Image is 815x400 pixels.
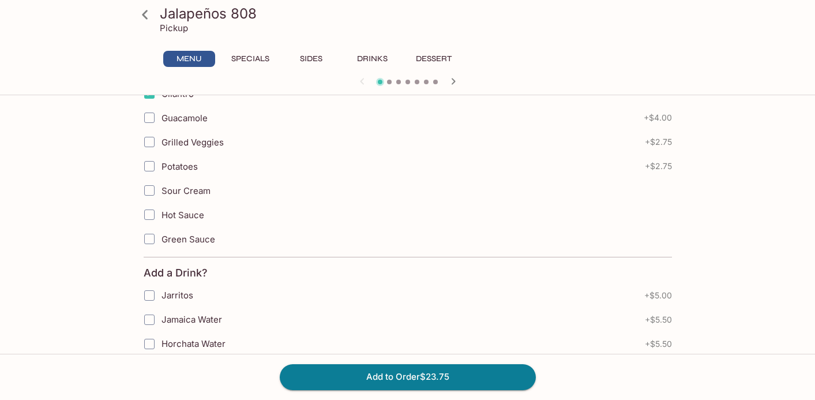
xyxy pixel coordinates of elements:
span: + $2.75 [645,137,672,147]
span: Hot Sauce [162,210,204,220]
button: Specials [224,51,276,67]
span: Horchata Water [162,338,226,349]
button: Add to Order$23.75 [280,364,536,390]
span: + $2.75 [645,162,672,171]
span: Jarritos [162,290,193,301]
h3: Jalapeños 808 [160,5,675,23]
button: Sides [286,51,337,67]
span: + $5.00 [644,291,672,300]
span: + $4.00 [644,113,672,122]
span: Jamaica Water [162,314,222,325]
span: + $5.50 [645,315,672,324]
button: Dessert [408,51,460,67]
span: Sour Cream [162,185,211,196]
span: + $5.50 [645,339,672,349]
span: Green Sauce [162,234,215,245]
h4: Add a Drink? [144,267,208,279]
button: Drinks [347,51,399,67]
p: Pickup [160,23,188,33]
span: Potatoes [162,161,198,172]
span: Grilled Veggies [162,137,224,148]
button: Menu [163,51,215,67]
span: Guacamole [162,113,208,124]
